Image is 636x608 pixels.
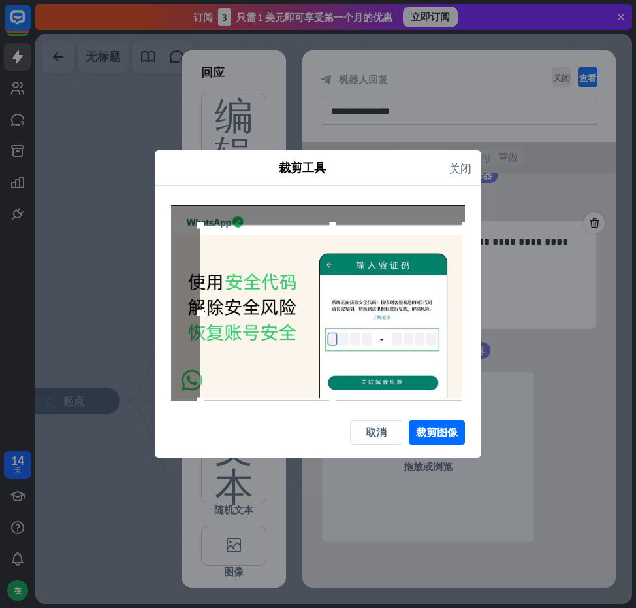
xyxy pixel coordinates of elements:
[10,5,50,44] button: 打开 LiveChat 聊天小部件
[279,160,326,175] font: 裁剪工具
[366,426,387,439] font: 取消
[350,420,402,445] button: 取消
[416,426,458,439] font: 裁剪图像
[409,420,465,445] button: 裁剪图像
[449,162,471,173] font: 关闭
